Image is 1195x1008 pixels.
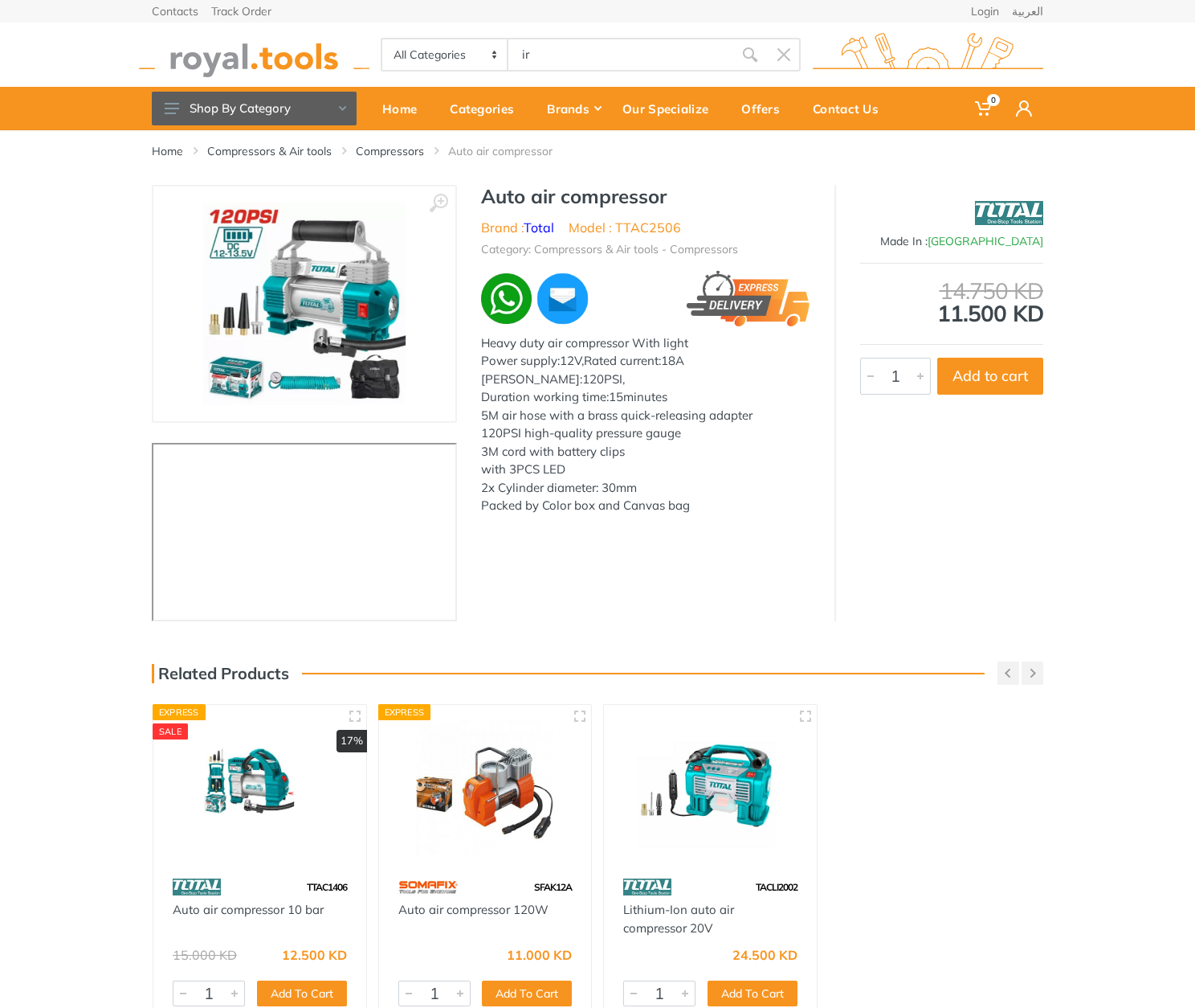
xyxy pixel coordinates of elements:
button: Shop By Category [152,92,357,125]
div: Brands [536,92,611,125]
div: Offers [730,92,801,125]
button: Add to cart [937,358,1043,395]
h3: Related Products [152,664,289,683]
div: 2x Cylinder diameter: 30mm [481,479,810,498]
img: Royal Tools - Auto air compressor 10 bar [168,719,352,857]
img: royal.tools Logo [139,33,369,77]
div: 120PSI high-quality pressure gauge [481,424,810,443]
a: Compressors & Air tools [207,143,332,159]
div: Express [378,704,431,720]
div: [PERSON_NAME]:120PSI, [481,371,810,389]
div: Packed by Color box and Canvas bag [481,497,810,515]
a: Compressors [356,143,424,159]
img: Royal Tools - Auto air compressor 120W [394,719,577,857]
img: 60.webp [398,873,459,901]
a: Auto air compressor 120W [398,902,549,917]
span: [GEOGRAPHIC_DATA] [928,234,1043,248]
a: العربية [1012,6,1043,17]
a: Home [152,143,183,159]
a: Lithium-Ion auto air compressor 20V [623,902,734,936]
img: Royal Tools - Lithium-Ion auto air compressor 20V [618,719,802,857]
div: 11.500 KD [860,280,1043,325]
div: Home [371,92,438,125]
button: Add To Cart [257,981,347,1006]
input: Site search [508,38,733,72]
a: Contacts [152,6,198,17]
div: Categories [438,92,536,125]
button: Add To Cart [482,981,572,1006]
div: Express [153,704,206,720]
img: royal.tools Logo [813,33,1043,77]
a: Contact Us [801,87,900,130]
div: Contact Us [801,92,900,125]
a: Auto air compressor 10 bar [173,902,324,917]
a: Categories [438,87,536,130]
img: express.png [687,271,810,326]
h1: Auto air compressor [481,185,810,208]
a: Total [524,219,554,236]
div: with 3PCS LED [481,461,810,479]
li: Model : TTAC2506 [569,218,681,237]
a: 0 [964,87,1005,130]
li: Category: Compressors & Air tools - Compressors [481,241,738,258]
span: TTAC1406 [307,881,347,893]
img: Total [975,193,1043,233]
div: 24.500 KD [732,949,797,961]
span: SFAK12A [534,881,572,893]
a: Home [371,87,438,130]
div: 3M cord with battery clips [481,443,810,461]
button: Add To Cart [708,981,797,1006]
div: Duration working time:15minutes [481,388,810,407]
img: ma.webp [535,271,590,326]
a: Track Order [211,6,271,17]
a: Offers [730,87,801,130]
div: 12.500 KD [282,949,347,961]
div: Heavy duty air compressor With light [481,334,810,353]
div: 17% [336,730,367,752]
div: 11.000 KD [507,949,572,961]
nav: breadcrumb [152,143,1043,159]
img: wa.webp [481,273,532,324]
li: Brand : [481,218,554,237]
div: 15.000 KD [173,949,237,961]
span: 0 [987,94,1000,106]
div: Our Specialize [611,92,730,125]
div: 14.750 KD [860,280,1043,302]
a: Our Specialize [611,87,730,130]
a: Login [971,6,999,17]
div: Made In : [860,233,1043,250]
img: 86.webp [623,873,671,901]
span: TACLI2002 [756,881,797,893]
div: Power supply:12V,Rated current:18A [481,352,810,371]
img: Royal Tools - Auto air compressor [203,203,406,405]
div: 5M air hose with a brass quick-releasing adapter [481,407,810,425]
select: Category [382,39,508,70]
div: SALE [153,723,188,740]
img: 86.webp [173,873,221,901]
li: Auto air compressor [448,143,577,159]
